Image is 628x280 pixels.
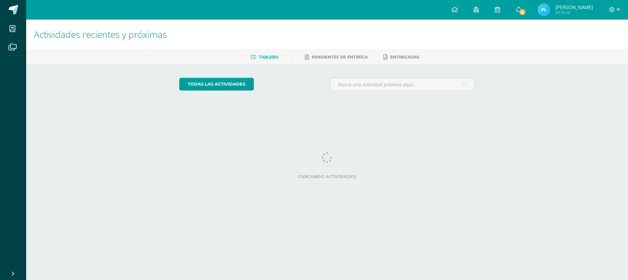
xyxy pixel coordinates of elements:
[179,78,254,91] a: todas las Actividades
[179,174,475,179] label: Cargando actividades
[537,3,550,16] img: e56f138525accb2705e4471cb03849bb.png
[251,52,278,62] a: Tablero
[519,8,526,16] span: 5
[305,52,368,62] a: Pendientes de entrega
[330,78,475,91] input: Busca una actividad próxima aquí...
[390,55,419,59] span: Entregadas
[259,55,278,59] span: Tablero
[555,10,593,15] span: Mi Perfil
[383,52,419,62] a: Entregadas
[312,55,368,59] span: Pendientes de entrega
[555,4,593,10] span: [PERSON_NAME]
[34,28,167,41] span: Actividades recientes y próximas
